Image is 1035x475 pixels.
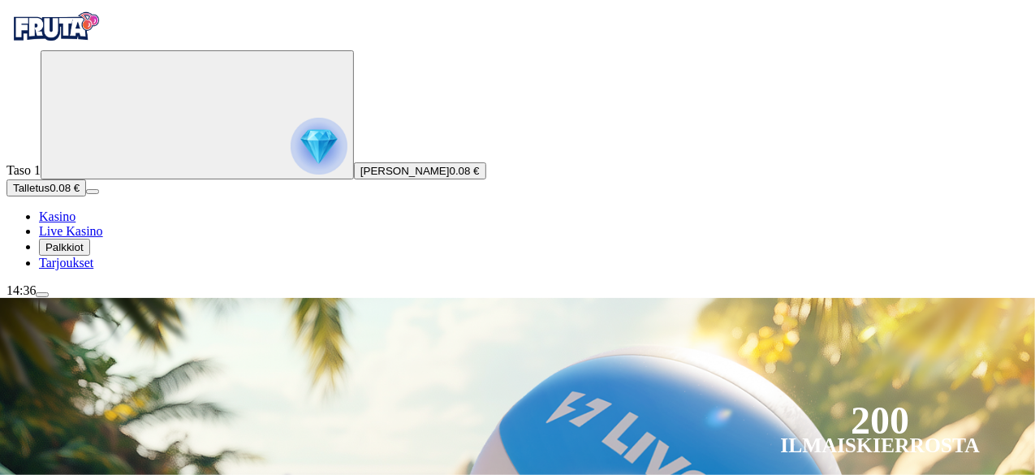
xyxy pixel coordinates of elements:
[781,436,981,456] div: Ilmaiskierrosta
[39,256,93,270] a: gift-inverted iconTarjoukset
[6,6,104,47] img: Fruta
[6,36,104,50] a: Fruta
[6,283,36,297] span: 14:36
[39,256,93,270] span: Tarjoukset
[6,163,41,177] span: Taso 1
[450,165,480,177] span: 0.08 €
[86,189,99,194] button: menu
[6,6,1029,270] nav: Primary
[354,162,486,179] button: [PERSON_NAME]0.08 €
[41,50,354,179] button: reward progress
[291,118,347,175] img: reward progress
[39,209,75,223] span: Kasino
[50,182,80,194] span: 0.08 €
[39,224,103,238] span: Live Kasino
[13,182,50,194] span: Talletus
[45,241,84,253] span: Palkkiot
[36,292,49,297] button: menu
[360,165,450,177] span: [PERSON_NAME]
[6,179,86,196] button: Talletusplus icon0.08 €
[851,411,909,430] div: 200
[39,224,103,238] a: poker-chip iconLive Kasino
[39,239,90,256] button: reward iconPalkkiot
[39,209,75,223] a: diamond iconKasino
